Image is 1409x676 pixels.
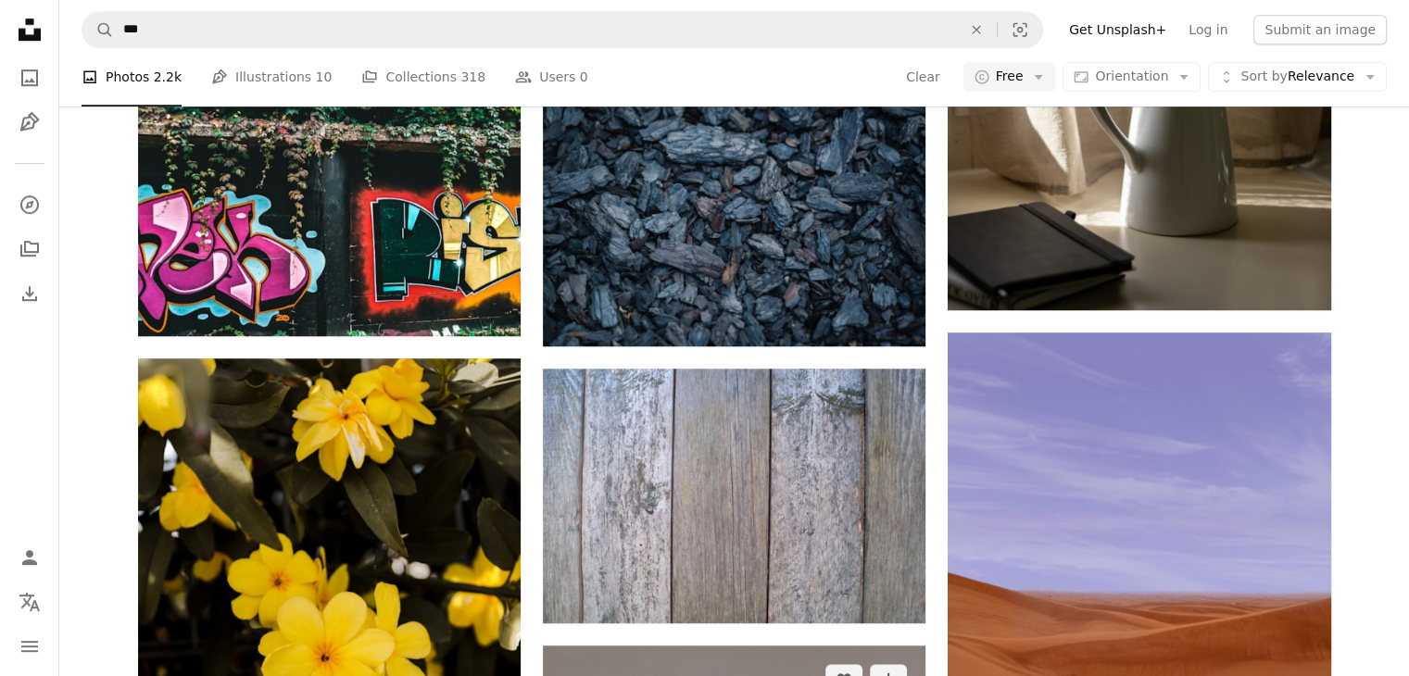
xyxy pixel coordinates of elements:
[1240,69,1287,84] span: Sort by
[1253,15,1387,44] button: Submit an image
[11,104,48,141] a: Illustrations
[11,539,48,576] a: Log in / Sign up
[515,48,588,107] a: Users 0
[1208,63,1387,93] button: Sort byRelevance
[1063,63,1201,93] button: Orientation
[543,487,925,504] a: a close up of a wooden fence with a bird on it
[138,200,521,217] a: red and black wall with graffiti
[316,68,333,88] span: 10
[11,231,48,268] a: Collections
[905,63,941,93] button: Clear
[11,186,48,223] a: Explore
[1058,15,1177,44] a: Get Unsplash+
[11,11,48,52] a: Home — Unsplash
[138,637,521,654] a: a bunch of yellow flowers that are on a tree
[543,92,925,346] img: brown rocks
[998,12,1042,47] button: Visual search
[138,81,521,336] img: red and black wall with graffiti
[948,611,1330,628] a: sand dunes during daytime
[996,69,1024,87] span: Free
[11,628,48,665] button: Menu
[82,11,1043,48] form: Find visuals sitewide
[11,275,48,312] a: Download History
[11,583,48,620] button: Language
[1177,15,1239,44] a: Log in
[543,369,925,623] img: a close up of a wooden fence with a bird on it
[580,68,588,88] span: 0
[460,68,485,88] span: 318
[1095,69,1168,84] span: Orientation
[361,48,485,107] a: Collections 318
[82,12,114,47] button: Search Unsplash
[11,59,48,96] a: Photos
[1240,69,1354,87] span: Relevance
[963,63,1056,93] button: Free
[956,12,997,47] button: Clear
[543,210,925,227] a: brown rocks
[211,48,332,107] a: Illustrations 10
